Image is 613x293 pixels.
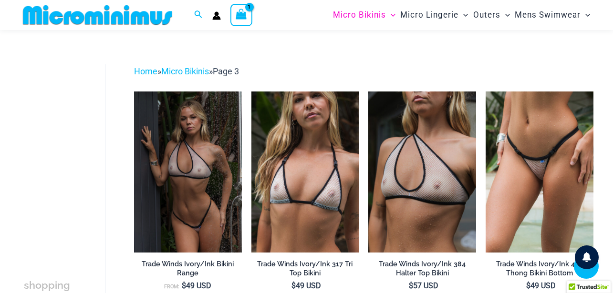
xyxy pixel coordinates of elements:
[368,260,476,277] h2: Trade Winds Ivory/Ink 384 Halter Top Bikini
[526,281,530,290] span: $
[212,11,221,20] a: Account icon link
[333,3,386,27] span: Micro Bikinis
[134,66,239,76] span: » »
[161,66,209,76] a: Micro Bikinis
[473,3,500,27] span: Outers
[368,91,476,253] img: Trade Winds IvoryInk 384 Top 01
[409,281,413,290] span: $
[458,3,468,27] span: Menu Toggle
[230,4,252,26] a: View Shopping Cart, 1 items
[251,260,359,277] h2: Trade Winds Ivory/Ink 317 Tri Top Bikini
[500,3,510,27] span: Menu Toggle
[515,3,581,27] span: Mens Swimwear
[471,3,512,27] a: OutersMenu ToggleMenu Toggle
[182,281,186,290] span: $
[526,281,556,290] bdi: 49 USD
[291,281,321,290] bdi: 49 USD
[400,3,458,27] span: Micro Lingerie
[512,3,592,27] a: Mens SwimwearMenu ToggleMenu Toggle
[386,3,395,27] span: Menu Toggle
[409,281,438,290] bdi: 57 USD
[329,1,594,29] nav: Site Navigation
[251,91,359,253] img: Trade Winds IvoryInk 317 Top 01
[213,66,239,76] span: Page 3
[368,260,476,281] a: Trade Winds Ivory/Ink 384 Halter Top Bikini
[581,3,590,27] span: Menu Toggle
[134,260,242,277] h2: Trade Winds Ivory/Ink Bikini Range
[251,260,359,281] a: Trade Winds Ivory/Ink 317 Tri Top Bikini
[251,91,359,253] a: Trade Winds IvoryInk 317 Top 01Trade Winds IvoryInk 317 Top 469 Thong 03Trade Winds IvoryInk 317 ...
[486,91,593,253] img: Trade Winds IvoryInk 469 Thong 01
[24,279,70,291] span: shopping
[291,281,296,290] span: $
[194,9,203,21] a: Search icon link
[398,3,470,27] a: Micro LingerieMenu ToggleMenu Toggle
[134,66,157,76] a: Home
[19,4,176,26] img: MM SHOP LOGO FLAT
[486,260,593,281] a: Trade Winds Ivory/Ink 469 Thong Bikini Bottom
[134,91,242,253] img: Trade Winds IvoryInk 384 Top 453 Micro 04
[331,3,398,27] a: Micro BikinisMenu ToggleMenu Toggle
[486,91,593,253] a: Trade Winds IvoryInk 469 Thong 01Trade Winds IvoryInk 317 Top 469 Thong 06Trade Winds IvoryInk 31...
[182,281,211,290] bdi: 49 USD
[24,57,110,247] iframe: TrustedSite Certified
[368,91,476,253] a: Trade Winds IvoryInk 384 Top 01Trade Winds IvoryInk 384 Top 469 Thong 03Trade Winds IvoryInk 384 ...
[164,283,179,290] span: From:
[134,260,242,281] a: Trade Winds Ivory/Ink Bikini Range
[134,91,242,253] a: Trade Winds IvoryInk 384 Top 453 Micro 04Trade Winds IvoryInk 384 Top 469 Thong 03Trade Winds Ivo...
[486,260,593,277] h2: Trade Winds Ivory/Ink 469 Thong Bikini Bottom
